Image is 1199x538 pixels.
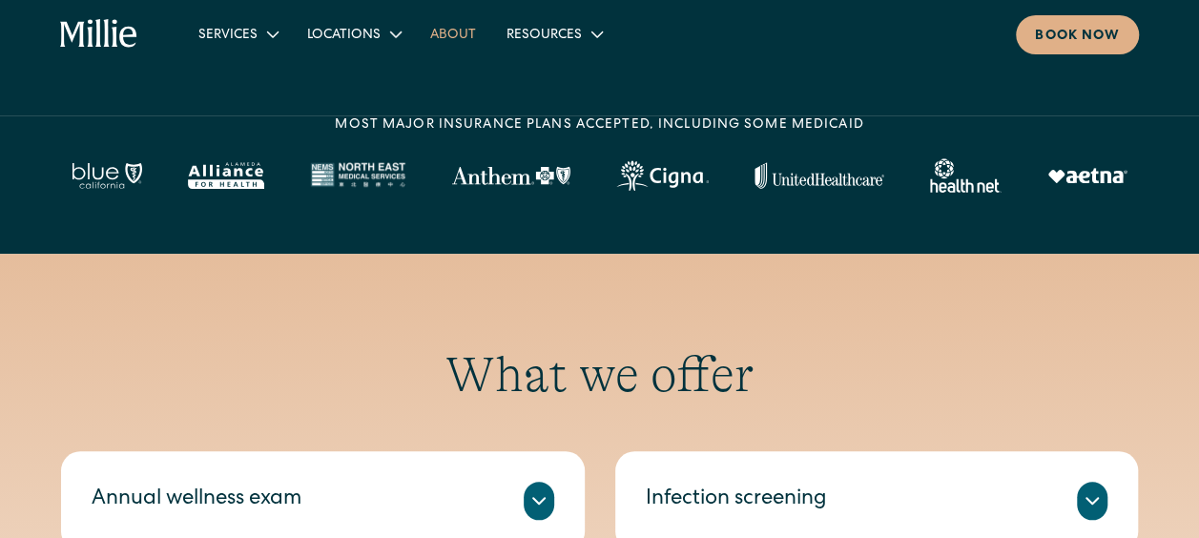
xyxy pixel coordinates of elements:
img: Healthnet logo [930,158,1002,193]
img: Alameda Alliance logo [188,162,263,189]
a: home [60,19,137,50]
h2: What we offer [61,345,1138,404]
div: Resources [491,18,616,50]
div: Book now [1035,27,1120,47]
img: United Healthcare logo [755,162,884,189]
div: Locations [292,18,415,50]
img: Cigna logo [616,160,709,191]
div: Locations [307,26,381,46]
div: Services [183,18,292,50]
div: Resources [506,26,582,46]
div: Services [198,26,258,46]
div: Infection screening [646,485,827,516]
img: Blue California logo [72,162,142,189]
div: Annual wellness exam [92,485,301,516]
img: Aetna logo [1047,168,1127,183]
a: Book now [1016,15,1139,54]
img: Anthem Logo [451,166,570,185]
a: About [415,18,491,50]
img: North East Medical Services logo [310,162,405,189]
div: MOST MAJOR INSURANCE PLANS ACCEPTED, INCLUDING some MEDICAID [335,115,863,135]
